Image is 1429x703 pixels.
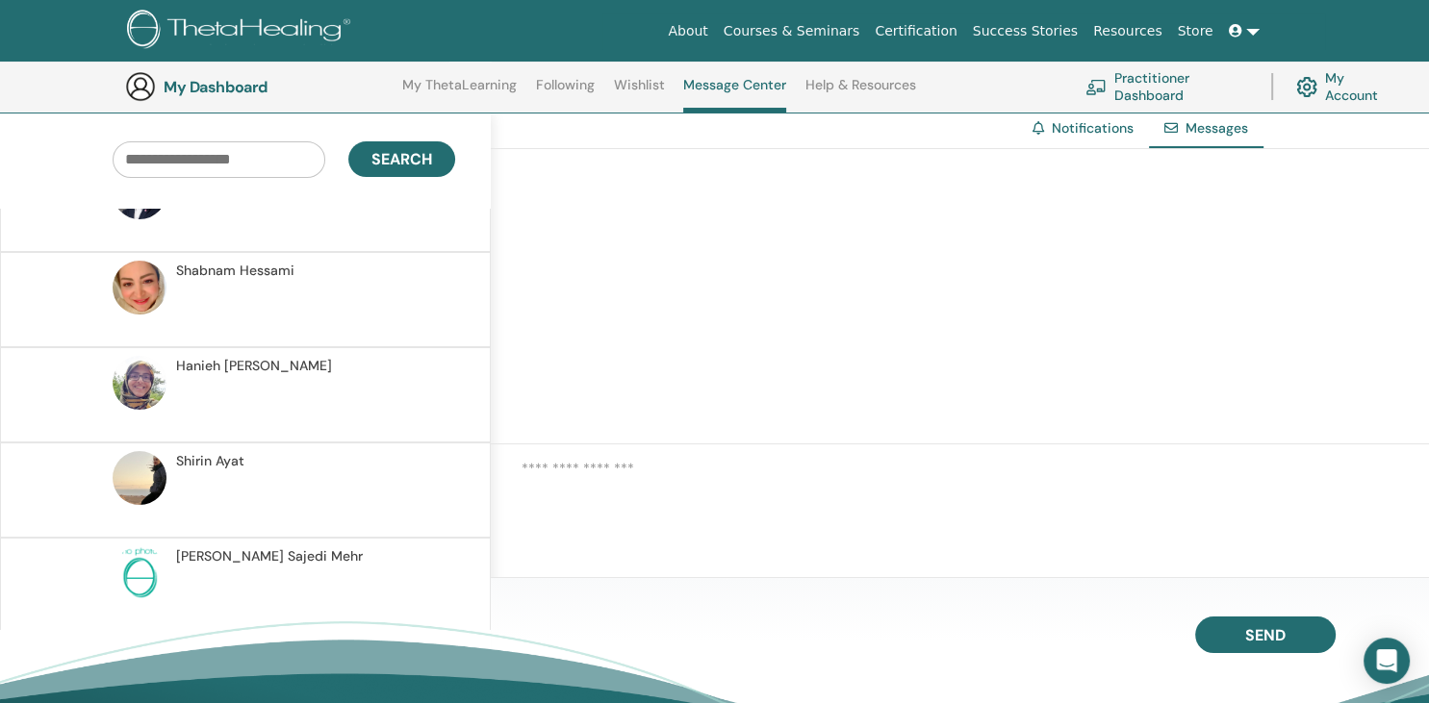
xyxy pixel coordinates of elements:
[614,77,665,108] a: Wishlist
[113,356,166,410] img: default.jpg
[176,451,244,471] span: Shirin Ayat
[113,546,166,600] img: no-photo.png
[127,10,357,53] img: logo.png
[1085,65,1248,108] a: Practitioner Dashboard
[348,141,455,177] button: Search
[176,261,294,281] span: Shabnam Hessami
[867,13,964,49] a: Certification
[1296,65,1393,108] a: My Account
[716,13,868,49] a: Courses & Seminars
[1245,625,1286,645] span: Send
[1364,638,1410,684] div: Open Intercom Messenger
[536,77,595,108] a: Following
[1186,119,1248,137] span: Messages
[113,451,166,505] img: default.jpg
[1085,13,1170,49] a: Resources
[683,77,786,113] a: Message Center
[1085,79,1107,94] img: chalkboard-teacher.svg
[402,77,517,108] a: My ThetaLearning
[1170,13,1221,49] a: Store
[1195,616,1336,653] button: Send
[1296,72,1317,102] img: cog.svg
[125,71,156,102] img: generic-user-icon.jpg
[805,77,916,108] a: Help & Resources
[371,149,432,169] span: Search
[176,356,332,376] span: Hanieh [PERSON_NAME]
[1052,119,1134,137] a: Notifications
[660,13,715,49] a: About
[176,546,363,566] span: [PERSON_NAME] Sajedi Mehr
[164,78,356,96] h3: My Dashboard
[113,261,166,314] img: default.jpg
[965,13,1085,49] a: Success Stories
